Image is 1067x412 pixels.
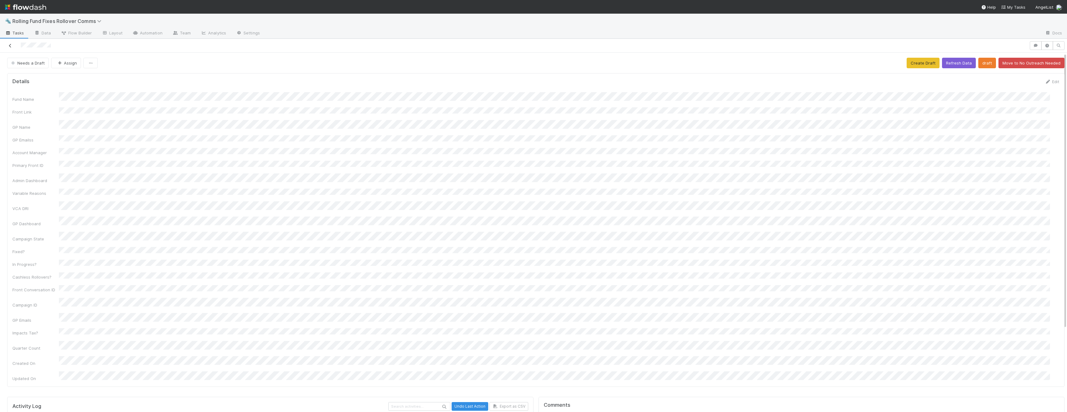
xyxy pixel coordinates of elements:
a: Edit [1045,79,1059,84]
span: Rolling Fund Fixes Rollover Comms [12,18,105,24]
button: Undo Last Action [452,402,488,411]
img: avatar_e8864cf0-19e8-4fe1-83d1-96e6bcd27180.png [1056,4,1062,11]
h5: Details [12,78,29,85]
button: Move to No Outreach Needed [998,58,1065,68]
a: Docs [1040,29,1067,38]
a: Data [29,29,56,38]
div: Front Link [12,109,59,115]
button: draft [978,58,996,68]
div: Cashless Rollovers? [12,274,59,280]
img: logo-inverted-e16ddd16eac7371096b0.svg [5,2,46,12]
h5: Comments [544,402,1060,408]
a: Analytics [196,29,231,38]
button: Refresh Data [942,58,976,68]
div: Created On [12,360,59,366]
div: Fund Name [12,96,59,102]
div: VCA DRI [12,205,59,212]
input: Search activities... [388,402,450,410]
span: Needs a Draft [10,60,45,65]
span: Tasks [5,30,24,36]
div: Variable Reasons [12,190,59,196]
div: Campaign State [12,236,59,242]
span: My Tasks [1001,5,1025,10]
div: Impacts Tax? [12,330,59,336]
div: Primary Front ID [12,162,59,168]
div: GP Emailss [12,137,59,143]
a: Flow Builder [56,29,97,38]
h5: Activity Log [12,403,387,410]
div: Admin Dashboard [12,177,59,184]
button: Export as CSV [489,402,528,411]
button: Needs a Draft [7,58,49,68]
div: Quarter Count [12,345,59,351]
button: Create Draft [907,58,940,68]
span: Flow Builder [61,30,92,36]
div: Account Manager [12,150,59,156]
a: Automation [127,29,167,38]
a: Layout [97,29,127,38]
div: GP Emails [12,317,59,323]
div: Front Conversation ID [12,287,59,293]
div: In Progress? [12,261,59,267]
div: GP Name [12,124,59,130]
a: Settings [231,29,265,38]
a: Team [167,29,196,38]
div: GP Dashboard [12,221,59,227]
span: AngelList [1035,5,1053,10]
div: Campaign ID [12,302,59,308]
button: Assign [51,58,81,68]
a: My Tasks [1001,4,1025,10]
div: Updated On [12,375,59,382]
span: 🔩 [5,18,11,24]
div: Fixed? [12,249,59,255]
div: Help [981,4,996,10]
